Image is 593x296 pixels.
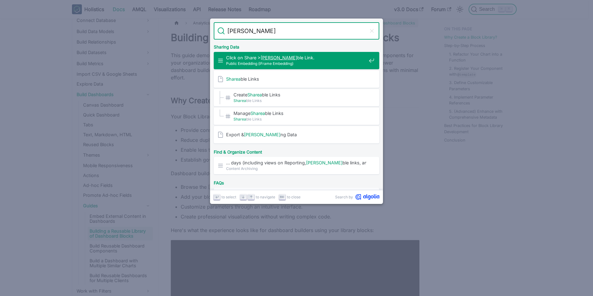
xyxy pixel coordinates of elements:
span: Create ble Links​ [233,92,366,98]
span: … days (including views on Reporting, ble links, and embedded links) [226,160,366,166]
mark: Sharea [233,98,246,103]
span: to close [287,194,301,200]
span: to navigate [256,194,275,200]
a: What view access options or[DEMOGRAPHIC_DATA]ng options are available in … [214,188,379,205]
a: ManageShareable Links​Shareable Links [214,108,379,125]
span: Manage ble Links​ [233,110,366,116]
span: ble Links [233,98,366,104]
input: Search docs [225,22,368,40]
mark: Sharea [247,92,262,97]
svg: Enter key [215,195,219,199]
span: Content Archiving [226,166,366,171]
div: Sharing Data [212,40,381,52]
svg: Arrow up [249,195,254,199]
mark: Sharea [233,117,246,121]
svg: Arrow down [241,195,246,199]
span: Public Embedding (iFrame Embedding) [226,61,366,66]
mark: Sharea [226,76,241,82]
span: to select [221,194,236,200]
div: FAQs [212,175,381,188]
a: Export &[PERSON_NAME]ng Data [214,126,379,143]
mark: [PERSON_NAME] [244,132,280,137]
button: Clear the query [368,27,376,35]
span: Click on Share > ble Link. [226,55,366,61]
svg: Algolia [355,194,379,200]
a: CreateShareable Links​Shareable Links [214,89,379,106]
a: Search byAlgolia [335,194,379,200]
span: Export & ng Data [226,132,366,137]
span: Search by [335,194,353,200]
div: Find & Organize Content [212,145,381,157]
mark: [PERSON_NAME] [261,55,297,60]
a: … days (including views on Reporting,[PERSON_NAME]ble links, and embedded links)Content Archiving [214,157,379,174]
svg: Escape key [280,195,284,199]
span: ble Links [226,76,366,82]
mark: Sharea [250,111,265,116]
mark: [PERSON_NAME] [306,160,343,165]
a: Shareable Links [214,70,379,88]
a: Click on Share >[PERSON_NAME]ble Link.Public Embedding (iFrame Embedding) [214,52,379,69]
span: ble Links [233,116,366,122]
